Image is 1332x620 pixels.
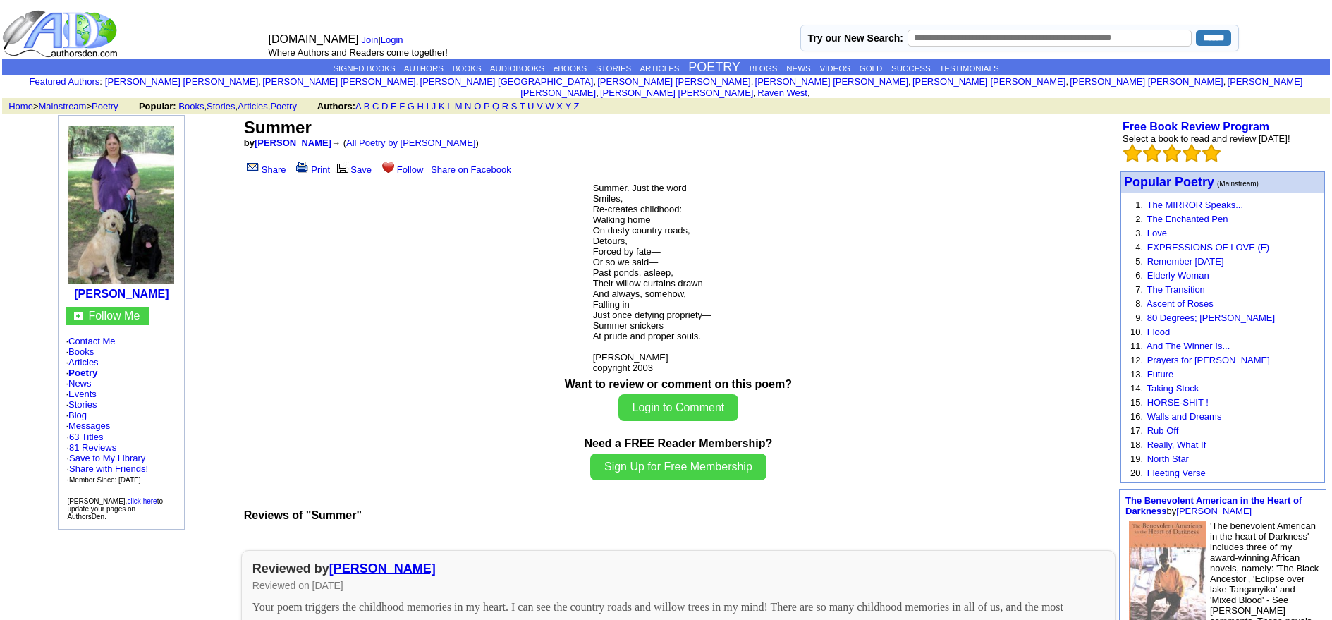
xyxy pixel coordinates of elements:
a: Share with Friends! [69,463,148,474]
a: D [381,101,388,111]
a: And The Winner Is... [1147,341,1230,351]
a: The MIRROR Speaks... [1147,200,1243,210]
a: The Enchanted Pen [1147,214,1228,224]
font: · · [66,432,148,485]
a: 63 Titles [69,432,103,442]
img: share_page.gif [247,162,259,173]
a: All Poetry by [PERSON_NAME] [346,138,476,148]
a: [PERSON_NAME] [PERSON_NAME] [262,76,415,87]
img: bigemptystars.png [1183,144,1201,162]
a: Join [362,35,379,45]
a: eBOOKS [554,64,587,73]
a: [PERSON_NAME] [PERSON_NAME] [597,76,750,87]
a: V [537,101,543,111]
a: Contact Me [68,336,115,346]
a: R [502,101,508,111]
a: BLOGS [750,64,778,73]
a: The Transition [1147,284,1204,295]
a: GOLD [860,64,883,73]
a: P [484,101,489,111]
a: NEWS [786,64,811,73]
font: 4. [1135,242,1143,253]
a: Share on Facebook [431,164,511,175]
a: Messages [68,420,110,431]
a: ARTICLES [640,64,679,73]
font: , , , , , , , , , , [105,76,1303,98]
font: 2. [1135,214,1143,224]
a: Home [8,101,33,111]
a: Follow [379,164,424,175]
a: Poetry [270,101,297,111]
a: [PERSON_NAME] [PERSON_NAME] [600,87,753,98]
a: 80 Degrees; [PERSON_NAME] [1147,312,1275,323]
a: W [545,101,554,111]
font: 14. [1130,383,1143,394]
a: Y [565,101,570,111]
a: Blog [68,410,87,420]
img: gc.jpg [74,312,83,320]
a: Articles [238,101,268,111]
a: Taking Stock [1147,383,1199,394]
font: 15. [1130,397,1143,408]
a: News [68,378,92,389]
a: T [520,101,525,111]
a: BOOKS [453,64,482,73]
a: SIGNED BOOKS [333,64,395,73]
a: [PERSON_NAME] [329,561,436,576]
a: I [427,101,429,111]
a: click here [127,497,157,505]
a: Books [178,101,204,111]
font: → ( ) [331,138,479,148]
a: 81 Reviews [69,442,116,453]
a: Stories [207,101,235,111]
img: library.gif [335,162,350,173]
a: H [417,101,424,111]
font: 5. [1135,256,1143,267]
font: · · · · · · · · [66,336,177,485]
font: i [596,78,597,86]
a: Ascent of Roses [1147,298,1214,309]
font: 17. [1130,425,1143,436]
font: 3. [1135,228,1143,238]
a: Sign Up for Free Membership [590,461,766,473]
a: Articles [68,357,99,367]
a: Mainstream [39,101,87,111]
a: Print [293,164,330,175]
a: Save to My Library [69,453,145,463]
font: 20. [1130,468,1143,478]
a: M [455,101,463,111]
a: [PERSON_NAME] [1176,506,1252,516]
a: [PERSON_NAME] [PERSON_NAME] [105,76,258,87]
font: i [756,90,757,97]
a: Featured Authors [30,76,100,87]
a: EXPRESSIONS OF LOVE (F) [1147,242,1269,253]
a: Really, What If [1147,439,1206,450]
a: Fleeting Verse [1147,468,1206,478]
font: i [1226,78,1227,86]
img: bigemptystars.png [1143,144,1161,162]
a: A [355,101,361,111]
a: HORSE-SHIT ! [1147,397,1209,408]
a: Future [1147,369,1174,379]
font: 13. [1130,369,1143,379]
b: Want to review or comment on this poem? [565,378,792,390]
a: N [465,101,471,111]
a: U [527,101,534,111]
a: S [511,101,518,111]
img: bigemptystars.png [1123,144,1142,162]
button: Login to Comment [618,394,739,421]
a: SUCCESS [891,64,931,73]
img: bigemptystars.png [1202,144,1221,162]
font: 9. [1135,312,1143,323]
font: by [1125,495,1302,516]
a: [PERSON_NAME] [74,288,169,300]
font: i [810,90,812,97]
font: · · · [66,453,148,485]
img: heart.gif [382,161,394,173]
a: Share [244,164,286,175]
font: Popular Poetry [1124,175,1214,189]
a: Raven West [757,87,807,98]
font: · [66,420,110,431]
a: Love [1147,228,1167,238]
font: 11. [1130,341,1143,351]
